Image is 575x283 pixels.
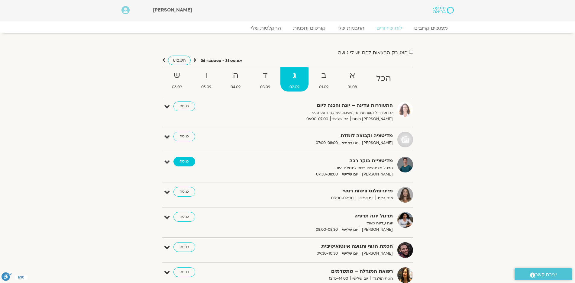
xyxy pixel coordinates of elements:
[360,171,393,178] span: [PERSON_NAME]
[339,67,366,92] a: א31.08
[370,275,393,282] span: רונית הולנדר
[350,116,393,122] span: [PERSON_NAME] רוחם
[360,140,393,146] span: [PERSON_NAME]
[168,56,191,65] a: השבוע
[173,212,195,222] a: כניסה
[339,69,366,82] strong: א
[367,67,400,92] a: הכל
[245,212,393,220] strong: תרגול יוגה תרפיה
[245,132,393,140] strong: מדיטציה וקבוצה לומדת
[329,195,356,201] span: 08:00-09:00
[310,67,337,92] a: ב01.09
[221,69,250,82] strong: ה
[173,157,195,166] a: כניסה
[163,67,191,92] a: ש06.09
[221,84,250,90] span: 04.09
[245,242,393,250] strong: חכמת הגוף ותנועה אינטואיטיבית
[173,101,195,111] a: כניסה
[280,67,308,92] a: ג02.09
[350,275,370,282] span: יום שלישי
[192,69,220,82] strong: ו
[153,7,192,13] span: [PERSON_NAME]
[251,84,279,90] span: 03.09
[173,267,195,277] a: כניסה
[315,250,340,257] span: 09:30-10:30
[339,84,366,90] span: 31.08
[304,116,330,122] span: 06:30-07:00
[360,227,393,233] span: [PERSON_NAME]
[280,69,308,82] strong: ג
[245,187,393,195] strong: מיינדפולנס וויסות רגשי
[408,25,454,31] a: מפגשים קרובים
[245,157,393,165] strong: מדיטציית בוקר רכה
[340,140,360,146] span: יום שלישי
[327,275,350,282] span: 12:15-14:00
[201,58,242,64] p: אוגוסט 31 - ספטמבר 06
[310,69,337,82] strong: ב
[314,140,340,146] span: 07:00-08:00
[173,242,195,252] a: כניסה
[173,57,186,63] span: השבוע
[340,250,360,257] span: יום שלישי
[163,84,191,90] span: 06.09
[314,227,340,233] span: 08:00-08:30
[245,101,393,110] strong: התעוררות עדינה – יוגה והכנה ליום
[356,195,376,201] span: יום שלישי
[287,25,331,31] a: קורסים ותכניות
[251,67,279,92] a: ד03.09
[370,25,408,31] a: לוח שידורים
[245,267,393,275] strong: רפואת המנדלה – מתקדמים
[251,69,279,82] strong: ד
[173,187,195,197] a: כניסה
[163,69,191,82] strong: ש
[360,250,393,257] span: [PERSON_NAME]
[245,110,393,116] p: להתעורר לתנועה עדינה, נשימה עמוקה ורוגע פנימי
[192,67,220,92] a: ו05.09
[331,25,370,31] a: התכניות שלי
[280,84,308,90] span: 02.09
[330,116,350,122] span: יום שלישי
[367,72,400,85] strong: הכל
[245,25,287,31] a: ההקלטות שלי
[121,25,454,31] nav: Menu
[314,171,340,178] span: 07:30-08:00
[340,171,360,178] span: יום שלישי
[245,165,393,171] p: תרגול מדיטציות רכות לתחילת היום
[245,220,393,227] p: יוגה עדינה מאוד
[221,67,250,92] a: ה04.09
[340,227,360,233] span: יום שלישי
[535,271,557,279] span: יצירת קשר
[515,268,572,280] a: יצירת קשר
[376,195,393,201] span: הילן נבות
[192,84,220,90] span: 05.09
[338,50,408,55] label: הצג רק הרצאות להם יש לי גישה
[173,132,195,141] a: כניסה
[310,84,337,90] span: 01.09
